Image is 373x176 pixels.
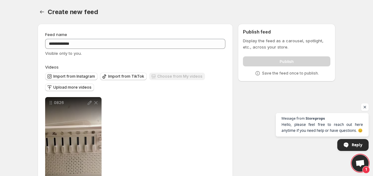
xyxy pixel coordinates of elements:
[306,116,325,120] span: Storeprops
[53,74,95,79] span: Import from Instagram
[362,166,370,173] span: 1
[243,29,330,35] h2: Publish feed
[45,73,97,80] button: Import from Instagram
[243,38,330,50] p: Display the feed as a carousel, spotlight, etc., across your store.
[281,116,305,120] span: Message from
[45,65,59,70] span: Videos
[108,74,144,79] span: Import from TikTok
[100,73,147,80] button: Import from TikTok
[281,122,363,133] span: Hello, please feel free to reach out here anytime if you need help or have questions. 😊
[45,84,94,91] button: Upload more videos
[45,51,82,56] span: Visible only to you.
[54,100,87,105] p: 0826
[38,8,46,16] button: Settings
[262,71,319,76] p: Save the feed once to publish.
[45,32,67,37] span: Feed name
[53,85,92,90] span: Upload more videos
[352,155,369,172] a: Open chat
[48,8,98,16] span: Create new feed
[352,139,362,150] span: Reply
